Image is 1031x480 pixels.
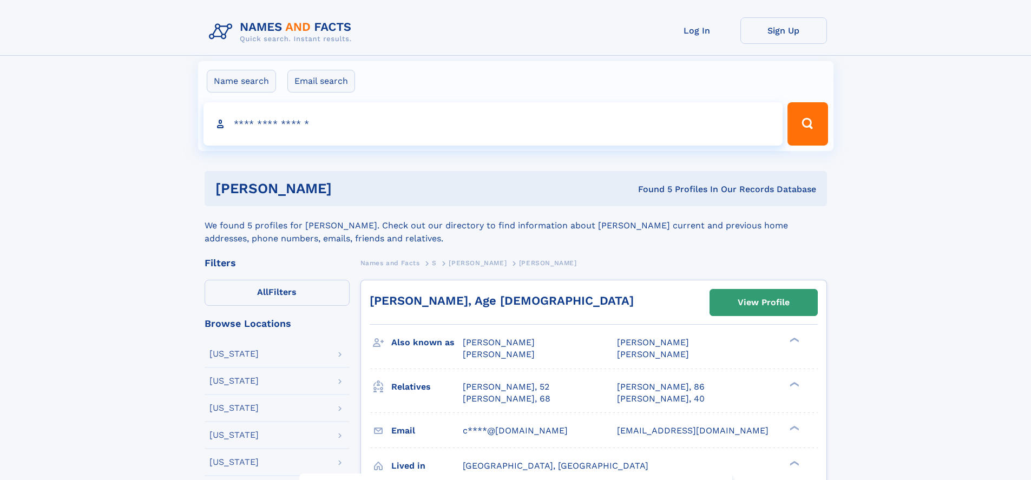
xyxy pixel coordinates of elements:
div: [US_STATE] [209,458,259,466]
span: [PERSON_NAME] [617,349,689,359]
a: Names and Facts [360,256,420,269]
span: [PERSON_NAME] [519,259,577,267]
a: S [432,256,437,269]
a: [PERSON_NAME], 68 [463,393,550,405]
span: [PERSON_NAME] [463,349,535,359]
div: [US_STATE] [209,404,259,412]
div: We found 5 profiles for [PERSON_NAME]. Check out our directory to find information about [PERSON_... [205,206,827,245]
h3: Lived in [391,457,463,475]
a: Log In [654,17,740,44]
div: Browse Locations [205,319,350,328]
h3: Relatives [391,378,463,396]
div: [US_STATE] [209,431,259,439]
span: [PERSON_NAME] [617,337,689,347]
img: Logo Names and Facts [205,17,360,47]
div: [US_STATE] [209,377,259,385]
div: View Profile [738,290,790,315]
span: [GEOGRAPHIC_DATA], [GEOGRAPHIC_DATA] [463,461,648,471]
div: ❯ [787,380,800,387]
span: [PERSON_NAME] [463,337,535,347]
div: [US_STATE] [209,350,259,358]
h1: [PERSON_NAME] [215,182,485,195]
span: S [432,259,437,267]
h3: Email [391,422,463,440]
a: [PERSON_NAME], Age [DEMOGRAPHIC_DATA] [370,294,634,307]
div: ❯ [787,459,800,466]
label: Filters [205,280,350,306]
input: search input [203,102,783,146]
div: Filters [205,258,350,268]
a: [PERSON_NAME], 86 [617,381,705,393]
div: ❯ [787,337,800,344]
div: ❯ [787,424,800,431]
a: Sign Up [740,17,827,44]
button: Search Button [787,102,828,146]
a: View Profile [710,290,817,315]
div: Found 5 Profiles In Our Records Database [485,183,816,195]
h3: Also known as [391,333,463,352]
a: [PERSON_NAME] [449,256,507,269]
span: All [257,287,268,297]
label: Email search [287,70,355,93]
a: [PERSON_NAME], 40 [617,393,705,405]
span: [EMAIL_ADDRESS][DOMAIN_NAME] [617,425,769,436]
a: [PERSON_NAME], 52 [463,381,549,393]
label: Name search [207,70,276,93]
span: [PERSON_NAME] [449,259,507,267]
